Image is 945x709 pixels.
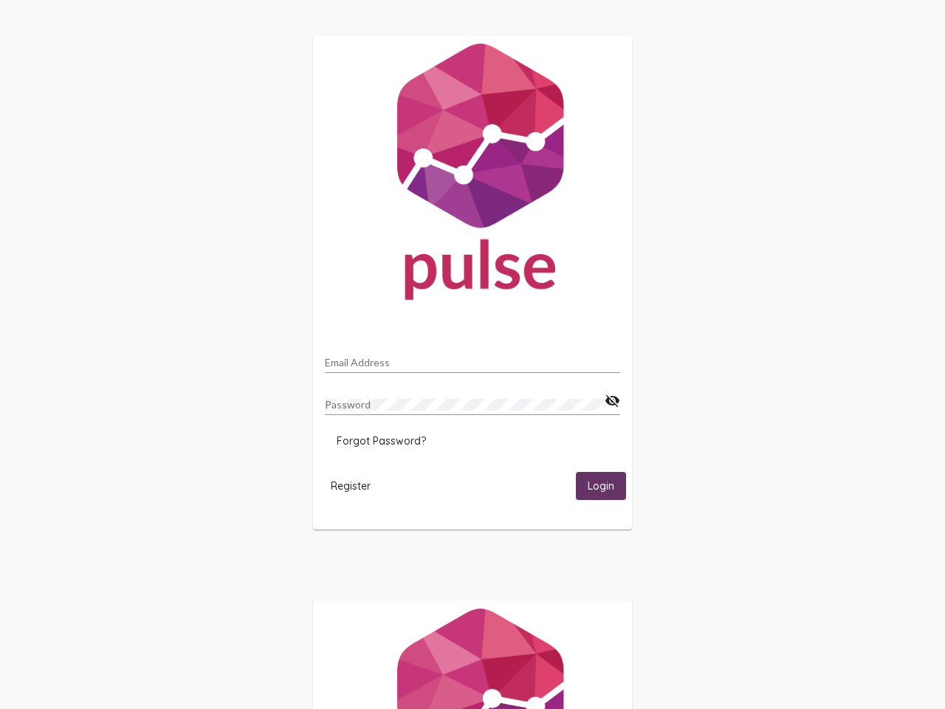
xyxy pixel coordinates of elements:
img: Pulse For Good Logo [313,35,632,315]
span: Forgot Password? [337,434,426,448]
mat-icon: visibility_off [605,392,620,410]
span: Register [331,479,371,493]
button: Forgot Password? [325,428,438,454]
button: Login [576,472,626,499]
span: Login [588,480,614,493]
button: Register [319,472,382,499]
